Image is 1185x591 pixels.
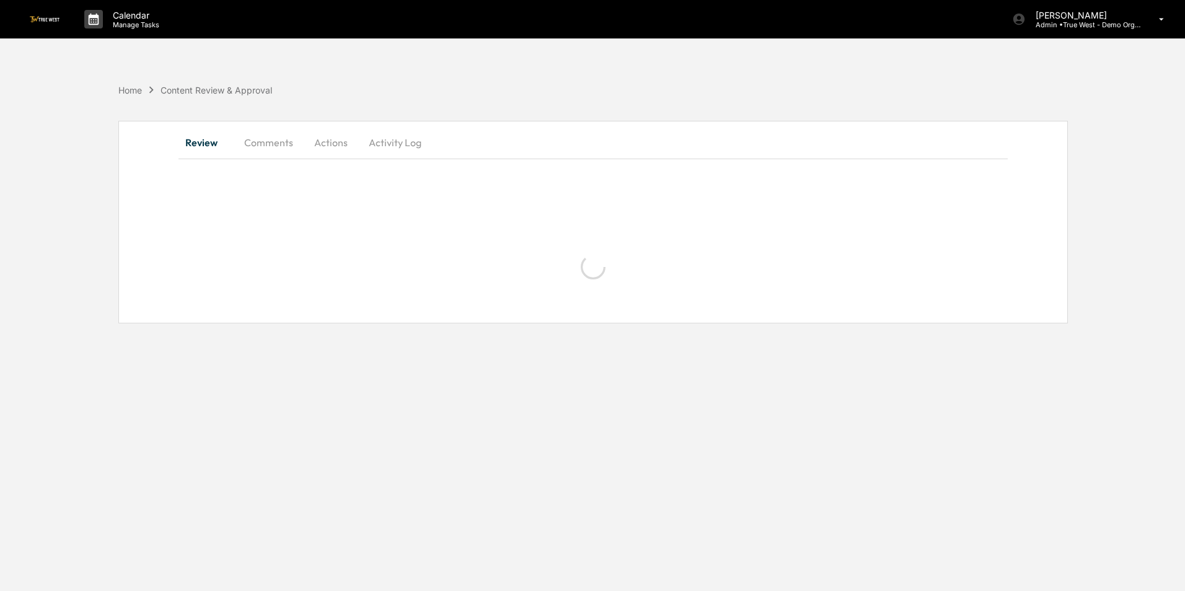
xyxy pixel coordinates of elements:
[178,128,234,157] button: Review
[178,128,1008,157] div: secondary tabs example
[118,85,142,95] div: Home
[359,128,431,157] button: Activity Log
[234,128,303,157] button: Comments
[30,16,59,22] img: logo
[1026,20,1141,29] p: Admin • True West - Demo Organization
[1026,10,1141,20] p: [PERSON_NAME]
[303,128,359,157] button: Actions
[161,85,272,95] div: Content Review & Approval
[103,20,165,29] p: Manage Tasks
[103,10,165,20] p: Calendar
